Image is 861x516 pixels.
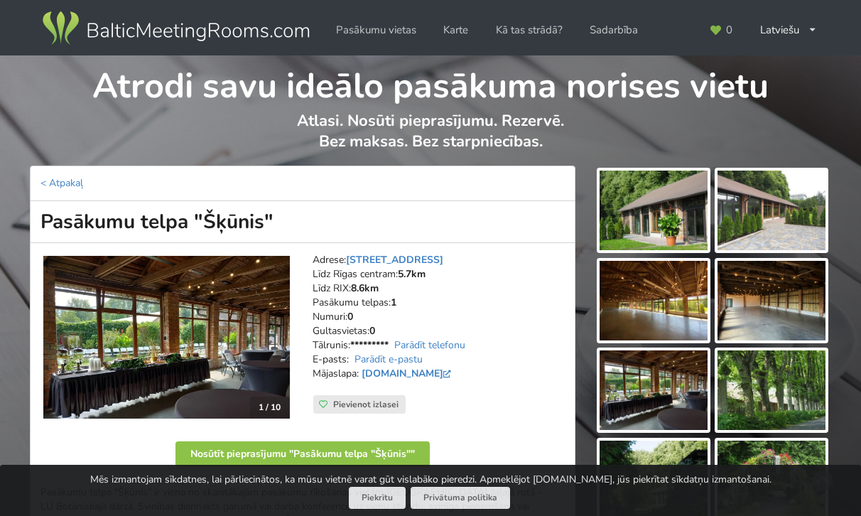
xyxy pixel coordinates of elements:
[351,281,379,295] strong: 8.6km
[717,171,825,250] img: Pasākumu telpa "Šķūnis" | Rīga | Pasākumu vieta - galerijas bilde
[600,261,708,340] img: Pasākumu telpa "Šķūnis" | Rīga | Pasākumu vieta - galerijas bilde
[250,397,289,418] div: 1 / 10
[175,441,430,467] button: Nosūtīt pieprasījumu "Pasākumu telpa "Šķūnis""
[346,253,443,267] a: [STREET_ADDRESS]
[580,16,648,44] a: Sadarbība
[313,253,565,395] address: Adrese: Līdz Rīgas centram: Līdz RIX: Pasākumu telpas: Numuri: Gultasvietas: Tālrunis: E-pasts: M...
[726,25,732,36] span: 0
[717,261,825,340] img: Pasākumu telpa "Šķūnis" | Rīga | Pasākumu vieta - galerijas bilde
[391,296,396,309] strong: 1
[750,16,828,44] div: Latviešu
[347,310,353,323] strong: 0
[398,267,426,281] strong: 5.7km
[31,55,831,108] h1: Atrodi savu ideālo pasākuma norises vietu
[717,350,825,430] img: Pasākumu telpa "Šķūnis" | Rīga | Pasākumu vieta - galerijas bilde
[43,256,290,419] a: Neierastas vietas | Rīga | Pasākumu telpa "Šķūnis" 1 / 10
[31,111,831,166] p: Atlasi. Nosūti pieprasījumu. Rezervē. Bez maksas. Bez starpniecības.
[394,338,465,352] a: Parādīt telefonu
[600,171,708,250] img: Pasākumu telpa "Šķūnis" | Rīga | Pasākumu vieta - galerijas bilde
[433,16,478,44] a: Karte
[411,487,510,509] a: Privātuma politika
[486,16,573,44] a: Kā tas strādā?
[362,367,455,380] a: [DOMAIN_NAME]
[43,256,290,419] img: Neierastas vietas | Rīga | Pasākumu telpa "Šķūnis"
[600,350,708,430] img: Pasākumu telpa "Šķūnis" | Rīga | Pasākumu vieta - galerijas bilde
[326,16,426,44] a: Pasākumu vietas
[349,487,406,509] button: Piekrītu
[40,9,312,48] img: Baltic Meeting Rooms
[333,399,399,410] span: Pievienot izlasei
[369,324,375,338] strong: 0
[30,201,575,243] h1: Pasākumu telpa "Šķūnis"
[354,353,423,366] a: Parādīt e-pastu
[40,176,83,190] a: < Atpakaļ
